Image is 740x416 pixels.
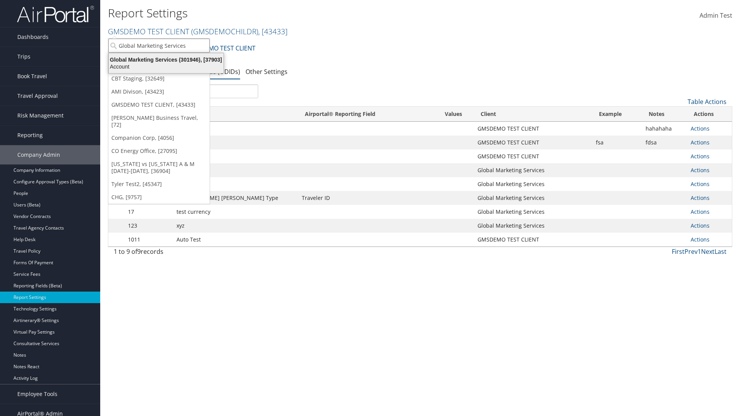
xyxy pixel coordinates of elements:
[715,247,727,256] a: Last
[691,125,710,132] a: Actions
[173,122,298,136] td: test1
[592,107,642,122] th: Example
[124,205,173,219] td: 17
[474,177,592,191] td: Global Marketing Services
[17,86,58,106] span: Travel Approval
[173,107,298,122] th: Name
[108,111,210,131] a: [PERSON_NAME] Business Travel, [72]
[691,236,710,243] a: Actions
[474,136,592,149] td: GMSDEMO TEST CLIENT
[698,247,701,256] a: 1
[642,122,687,136] td: hahahaha
[474,205,592,219] td: Global Marketing Services
[700,11,732,20] span: Admin Test
[691,208,710,215] a: Actions
[104,63,228,70] div: Account
[474,149,592,163] td: GMSDEMO TEST CLIENT
[187,40,256,56] a: GMSDEMO TEST CLIENT
[17,47,30,66] span: Trips
[124,233,173,247] td: 1011
[137,247,141,256] span: 9
[691,153,710,160] a: Actions
[700,4,732,28] a: Admin Test
[474,122,592,136] td: GMSDEMO TEST CLIENT
[108,178,210,191] a: Tyler Test2, [45347]
[691,222,710,229] a: Actions
[592,136,642,149] td: fsa
[104,56,228,63] div: Global Marketing Services (301946), [37903]
[108,131,210,144] a: Companion Corp, [4056]
[173,219,298,233] td: xyz
[691,194,710,201] a: Actions
[688,97,727,106] a: Table Actions
[124,219,173,233] td: 123
[173,205,298,219] td: test currency
[17,145,60,164] span: Company Admin
[17,27,49,47] span: Dashboards
[298,191,434,205] td: Traveler ID
[642,136,687,149] td: fdsa
[701,247,715,256] a: Next
[108,85,210,98] a: AMI Divison, [43423]
[672,247,684,256] a: First
[108,98,210,111] a: GMSDEMO TEST CLIENT, [43433]
[173,136,298,149] td: test99
[691,139,710,146] a: Actions
[474,219,592,233] td: Global Marketing Services
[434,107,474,122] th: Values
[687,107,732,122] th: Actions
[108,39,210,53] input: Search Accounts
[17,126,43,145] span: Reporting
[108,191,210,204] a: CHG, [9757]
[108,26,288,37] a: GMSDEMO TEST CLIENT
[173,233,298,247] td: Auto Test
[108,72,210,85] a: CBT Staging, [32649]
[108,158,210,178] a: [US_STATE] vs [US_STATE] A & M [DATE]-[DATE], [36904]
[173,177,298,191] td: Temp
[474,107,592,122] th: Client
[17,106,64,125] span: Risk Management
[684,247,698,256] a: Prev
[191,26,258,37] span: ( GMSDEMOCHILDR )
[17,384,57,404] span: Employee Tools
[258,26,288,37] span: , [ 43433 ]
[114,247,258,260] div: 1 to 9 of records
[298,107,434,122] th: Airportal&reg; Reporting Field
[691,180,710,188] a: Actions
[173,191,298,205] td: [PERSON_NAME] [PERSON_NAME] Type
[474,191,592,205] td: Global Marketing Services
[474,163,592,177] td: Global Marketing Services
[642,107,687,122] th: Notes
[17,5,94,23] img: airportal-logo.png
[474,233,592,247] td: GMSDEMO TEST CLIENT
[108,144,210,158] a: CO Energy Office, [27095]
[246,67,288,76] a: Other Settings
[691,166,710,174] a: Actions
[17,67,47,86] span: Book Travel
[173,149,298,163] td: blahhhhhh
[108,5,524,21] h1: Report Settings
[173,163,298,177] td: Test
